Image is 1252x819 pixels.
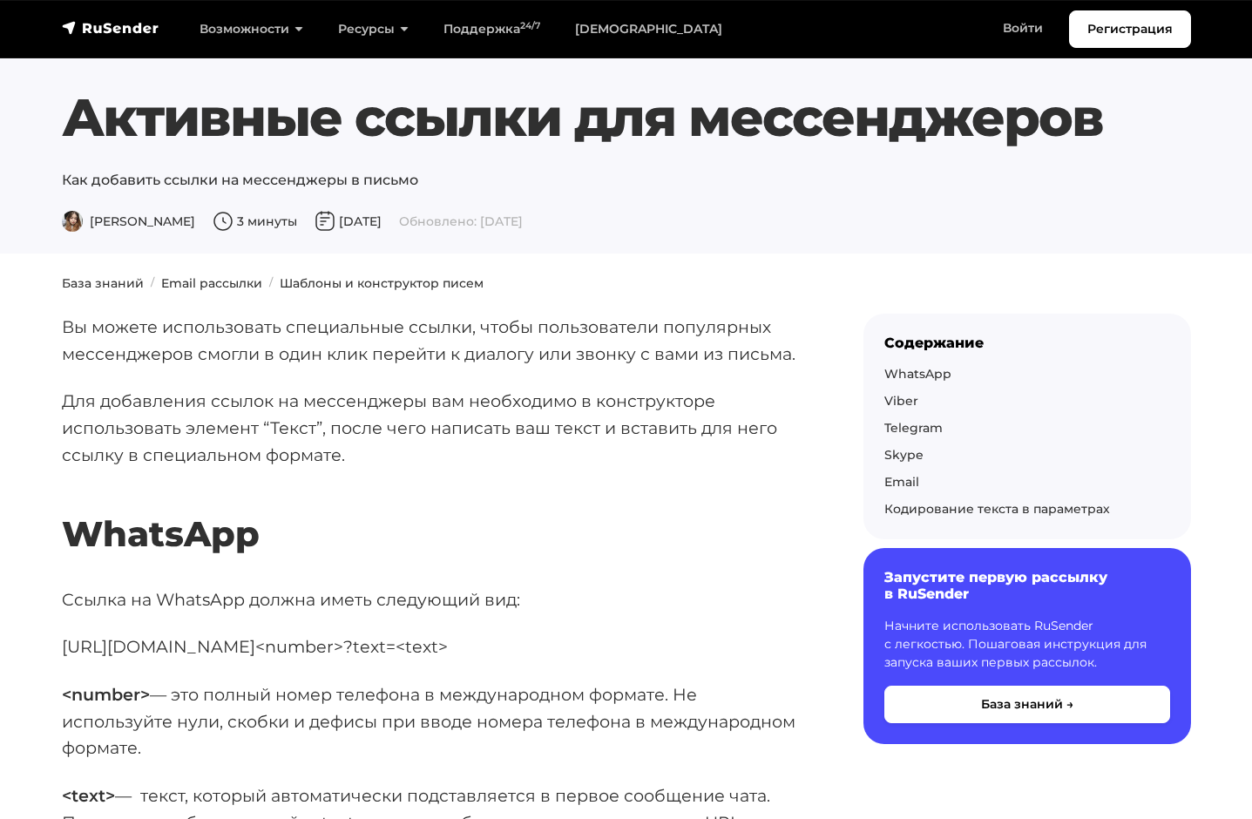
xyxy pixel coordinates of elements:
nav: breadcrumb [51,274,1201,293]
a: Skype [884,447,924,463]
a: Viber [884,393,918,409]
p: [URL][DOMAIN_NAME]<number>?text=<text> [62,633,808,660]
a: Telegram [884,420,943,436]
h2: WhatsApp [62,462,808,555]
p: Как добавить ссылки на мессенджеры в письмо [62,170,1191,191]
img: RuSender [62,19,159,37]
div: Содержание [884,335,1170,351]
a: Email [884,474,919,490]
h6: Запустите первую рассылку в RuSender [884,569,1170,602]
span: 3 минуты [213,213,297,229]
a: База знаний [62,275,144,291]
span: [DATE] [315,213,382,229]
img: Дата публикации [315,211,335,232]
a: Ресурсы [321,11,426,47]
a: Регистрация [1069,10,1191,48]
button: База знаний → [884,686,1170,723]
p: Вы можете использовать специальные ссылки, чтобы пользователи популярных мессенджеров смогли в од... [62,314,808,367]
p: Начните использовать RuSender с легкостью. Пошаговая инструкция для запуска ваших первых рассылок. [884,617,1170,672]
p: Для добавления ссылок на мессенджеры вам необходимо в конструкторе использовать элемент “Текст”, ... [62,388,808,468]
a: Войти [985,10,1060,46]
span: Обновлено: [DATE] [399,213,523,229]
a: Поддержка24/7 [426,11,558,47]
a: WhatsApp [884,366,951,382]
a: Шаблоны и конструктор писем [280,275,484,291]
img: Время чтения [213,211,233,232]
strong: <text> [62,785,115,806]
a: Запустите первую рассылку в RuSender Начните использовать RuSender с легкостью. Пошаговая инструк... [863,548,1191,743]
a: Кодирование текста в параметрах [884,501,1110,517]
strong: <number> [62,684,150,705]
a: Возможности [182,11,321,47]
sup: 24/7 [520,20,540,31]
p: — это полный номер телефона в международном формате. Не используйте нули, скобки и дефисы при вво... [62,681,808,761]
h1: Активные ссылки для мессенджеров [62,86,1191,149]
p: Ccылка на WhatsApp должна иметь следующий вид: [62,586,808,613]
a: Email рассылки [161,275,262,291]
span: [PERSON_NAME] [62,213,195,229]
a: [DEMOGRAPHIC_DATA] [558,11,740,47]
